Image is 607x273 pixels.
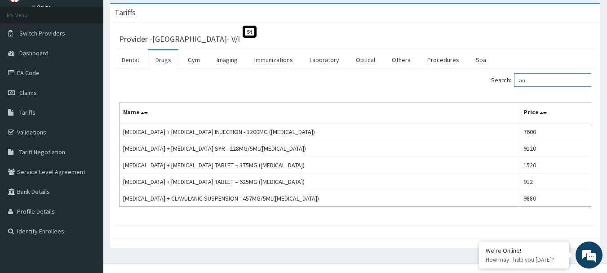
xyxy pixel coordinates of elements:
[31,4,53,10] a: Online
[486,246,562,255] div: We're Online!
[519,103,591,124] th: Price
[469,50,493,69] a: Spa
[385,50,418,69] a: Others
[19,108,35,116] span: Tariffs
[514,73,591,87] input: Search:
[120,190,520,207] td: [MEDICAL_DATA] + CLAVULANIC SUSPENSION - 457MG/5ML([MEDICAL_DATA])
[302,50,346,69] a: Laboratory
[19,148,65,156] span: Tariff Negotiation
[148,50,178,69] a: Drugs
[120,157,520,174] td: [MEDICAL_DATA] + [MEDICAL_DATA] TABLET – 375MG ([MEDICAL_DATA])
[19,49,49,57] span: Dashboard
[115,9,136,17] h3: Tariffs
[181,50,207,69] a: Gym
[519,190,591,207] td: 9880
[119,35,240,43] h3: Provider - [GEOGRAPHIC_DATA]- V/I
[147,4,169,26] div: Minimize live chat window
[120,140,520,157] td: [MEDICAL_DATA] + [MEDICAL_DATA] SYR - 228MG/5ML([MEDICAL_DATA])
[519,140,591,157] td: 9120
[420,50,466,69] a: Procedures
[52,80,124,171] span: We're online!
[120,103,520,124] th: Name
[47,50,151,62] div: Chat with us now
[209,50,245,69] a: Imaging
[519,123,591,140] td: 7600
[19,89,37,97] span: Claims
[120,123,520,140] td: [MEDICAL_DATA] + [MEDICAL_DATA] INJECTION - 1200MG ([MEDICAL_DATA])
[519,174,591,190] td: 912
[519,157,591,174] td: 1520
[120,174,520,190] td: [MEDICAL_DATA] + [MEDICAL_DATA] TABLET – 625MG ([MEDICAL_DATA])
[115,50,146,69] a: Dental
[491,73,591,87] label: Search:
[486,256,562,264] p: How may I help you today?
[17,45,36,67] img: d_794563401_company_1708531726252_794563401
[349,50,382,69] a: Optical
[243,26,257,38] span: St
[4,179,171,211] textarea: Type your message and hit 'Enter'
[19,29,65,37] span: Switch Providers
[247,50,300,69] a: Immunizations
